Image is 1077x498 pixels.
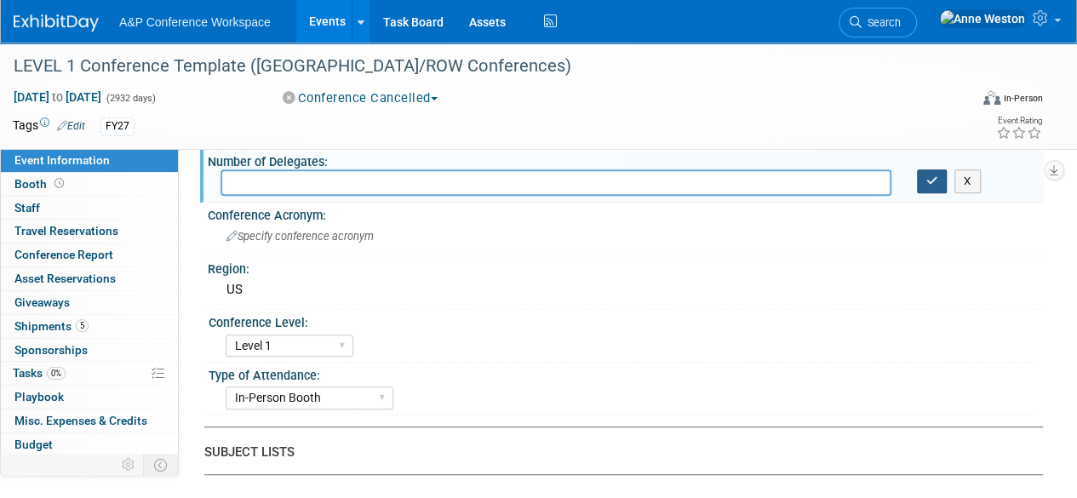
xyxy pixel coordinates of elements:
span: Giveaways [14,295,70,309]
a: Booth [1,173,178,196]
div: FY27 [100,117,135,135]
button: Conference Cancelled [277,89,444,107]
td: Personalize Event Tab Strip [114,454,144,476]
div: Type of Attendance: [209,363,1035,384]
span: to [49,90,66,104]
td: Toggle Event Tabs [144,454,179,476]
div: LEVEL 1 Conference Template ([GEOGRAPHIC_DATA]/ROW Conferences) [8,51,955,82]
td: Tags [13,117,85,136]
span: Shipments [14,319,89,333]
a: Budget [1,433,178,456]
span: Event Information [14,153,110,167]
span: Playbook [14,390,64,404]
a: Asset Reservations [1,267,178,290]
span: Asset Reservations [14,272,116,285]
span: 0% [47,367,66,380]
img: Format-Inperson.png [983,91,1000,105]
a: Search [839,8,917,37]
span: (2932 days) [105,93,156,104]
span: Staff [14,201,40,215]
a: Edit [57,120,85,132]
span: Sponsorships [14,343,88,357]
a: Misc. Expenses & Credits [1,409,178,432]
span: Budget [14,438,53,451]
a: Giveaways [1,291,178,314]
div: Region: [208,256,1043,278]
div: Event Format [892,89,1043,114]
a: Sponsorships [1,339,178,362]
div: In-Person [1003,92,1043,105]
span: Misc. Expenses & Credits [14,414,147,427]
a: Staff [1,197,178,220]
span: A&P Conference Workspace [119,15,271,29]
span: Booth not reserved yet [51,177,67,190]
a: Conference Report [1,243,178,266]
div: SUBJECT LISTS [204,444,1030,461]
a: Travel Reservations [1,220,178,243]
a: Shipments5 [1,315,178,338]
a: Tasks0% [1,362,178,385]
span: Specify conference acronym [226,230,374,243]
span: Conference Report [14,248,113,261]
a: Event Information [1,149,178,172]
div: Conference Acronym: [208,203,1043,224]
div: Number of Delegates: [208,149,1043,170]
img: Anne Weston [939,9,1026,28]
span: Booth [14,177,67,191]
div: Event Rating [996,117,1042,125]
span: [DATE] [DATE] [13,89,102,105]
div: US [221,277,1030,303]
span: Travel Reservations [14,224,118,238]
span: Tasks [13,366,66,380]
a: Playbook [1,386,178,409]
span: Search [862,16,901,29]
div: Conference Level: [209,310,1035,331]
span: 5 [76,319,89,332]
button: X [954,169,981,193]
img: ExhibitDay [14,14,99,31]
